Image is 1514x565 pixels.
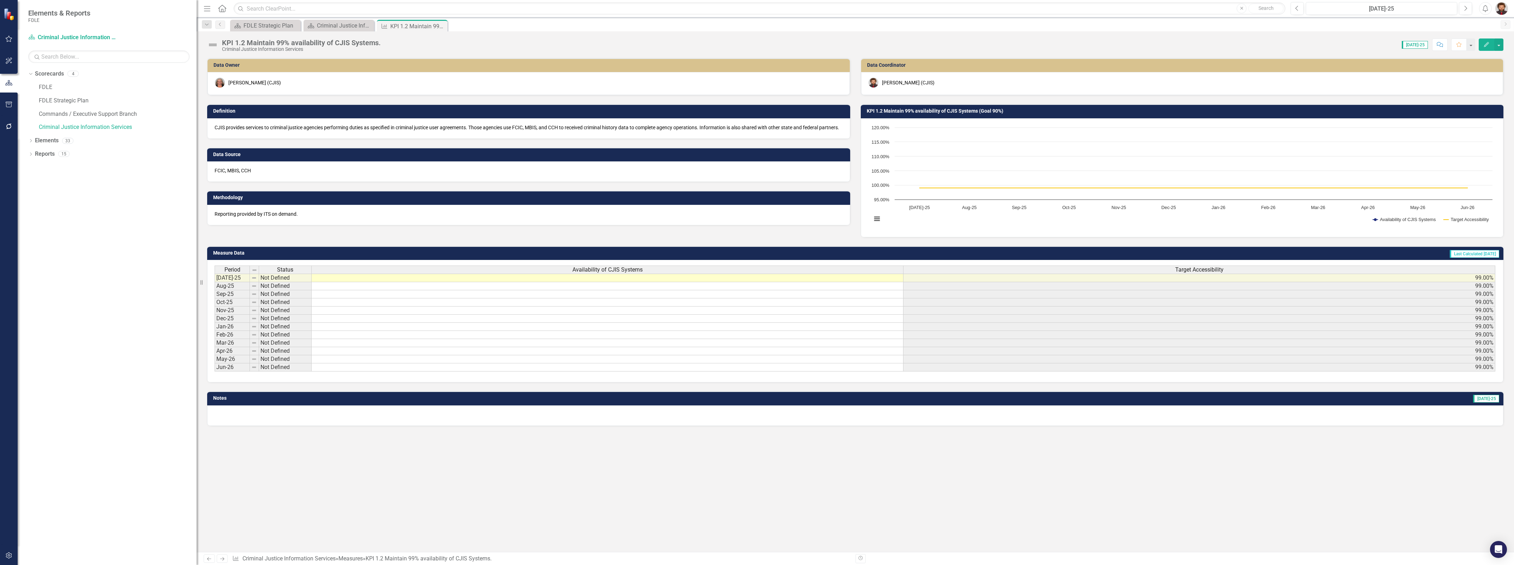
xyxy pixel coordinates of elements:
[213,108,847,114] h3: Definition
[903,282,1495,290] td: 99.00%
[251,348,257,354] img: 8DAGhfEEPCf229AAAAAElFTkSuQmCC
[1248,4,1284,13] button: Search
[251,356,257,362] img: 8DAGhfEEPCf229AAAAAElFTkSuQmCC
[213,250,709,256] h3: Measure Data
[1062,205,1075,210] text: Oct-25
[28,34,116,42] a: Criminal Justice Information Services
[871,154,889,159] text: 110.00%
[215,290,250,298] td: Sep-25
[4,8,16,20] img: ClearPoint Strategy
[1175,267,1224,273] span: Target Accessibility
[1495,2,1508,15] img: Christopher Kenworthy
[259,290,312,298] td: Not Defined
[259,274,312,282] td: Not Defined
[58,151,70,157] div: 15
[215,78,225,88] img: April Haupt
[215,298,250,307] td: Oct-25
[868,124,1496,230] svg: Interactive chart
[1261,205,1275,210] text: Feb-26
[39,123,197,131] a: Criminal Justice Information Services
[259,307,312,315] td: Not Defined
[215,210,843,218] p: Reporting provided by ITS on demand.
[62,138,73,144] div: 33
[234,2,1285,15] input: Search ClearPoint...
[1212,205,1225,210] text: Jan-26
[1380,217,1436,222] text: Availability of CJIS Systems
[214,63,846,68] h3: Data Owner
[215,331,250,339] td: Feb-26
[259,315,312,323] td: Not Defined
[35,137,59,145] a: Elements
[251,299,257,305] img: 8DAGhfEEPCf229AAAAAElFTkSuQmCC
[232,21,299,30] a: FDLE Strategic Plan
[251,283,257,289] img: 8DAGhfEEPCf229AAAAAElFTkSuQmCC
[259,355,312,363] td: Not Defined
[259,363,312,371] td: Not Defined
[1161,205,1176,210] text: Dec-25
[305,21,372,30] a: Criminal Justice Information Services Landing Page
[251,308,257,313] img: 8DAGhfEEPCf229AAAAAElFTkSuQmCC
[228,79,281,86] div: [PERSON_NAME] (CJIS)
[39,97,197,105] a: FDLE Strategic Plan
[903,355,1495,363] td: 99.00%
[867,63,1500,68] h3: Data Coordinator
[871,168,889,174] text: 105.00%
[390,22,446,31] div: KPI 1.2 Maintain 99% availability of CJIS Systems.
[244,21,299,30] div: FDLE Strategic Plan
[1473,395,1499,403] span: [DATE]-25
[215,355,250,363] td: May-26
[1111,205,1126,210] text: Nov-25
[868,124,1496,230] div: Chart. Highcharts interactive chart.
[1443,217,1489,222] button: Show Target Accessibility
[871,139,889,145] text: 115.00%
[251,291,257,297] img: 8DAGhfEEPCf229AAAAAElFTkSuQmCC
[215,315,250,323] td: Dec-25
[1308,5,1455,13] div: [DATE]-25
[67,71,79,77] div: 4
[213,195,847,200] h3: Methodology
[1490,541,1507,558] div: Open Intercom Messenger
[232,555,850,563] div: » »
[962,205,977,210] text: Aug-25
[903,298,1495,307] td: 99.00%
[338,555,363,562] a: Measures
[251,364,257,370] img: 8DAGhfEEPCf229AAAAAElFTkSuQmCC
[28,50,190,63] input: Search Below...
[366,555,492,562] div: KPI 1.2 Maintain 99% availability of CJIS Systems.
[1373,217,1436,222] button: Show Availability of CJIS Systems
[1460,205,1474,210] text: Jun-26
[222,47,381,52] div: Criminal Justice Information Services
[1306,2,1457,15] button: [DATE]-25
[903,307,1495,315] td: 99.00%
[251,316,257,321] img: 8DAGhfEEPCf229AAAAAElFTkSuQmCC
[1258,5,1274,11] span: Search
[251,340,257,346] img: 8DAGhfEEPCf229AAAAAElFTkSuQmCC
[215,274,250,282] td: [DATE]-25
[867,108,1500,114] h3: KPI 1.2 Maintain 99% availability of CJIS Systems (Goal 90%)
[251,275,257,281] img: 8DAGhfEEPCf229AAAAAElFTkSuQmCC
[872,214,882,224] button: View chart menu, Chart
[28,9,90,17] span: Elements & Reports
[213,395,642,401] h3: Notes
[259,347,312,355] td: Not Defined
[903,290,1495,298] td: 99.00%
[869,78,878,88] img: Christopher Kenworthy
[39,110,197,118] a: Commands / Executive Support Branch
[1402,41,1428,49] span: [DATE]-25
[35,150,55,158] a: Reports
[1311,205,1325,210] text: Mar-26
[259,298,312,307] td: Not Defined
[215,124,843,131] p: CJIS provides services to criminal justice agencies performing duties as specified in criminal ju...
[903,323,1495,331] td: 99.00%
[882,79,935,86] div: [PERSON_NAME] (CJIS)
[39,83,197,91] a: FDLE
[207,39,218,50] img: Not Defined
[1361,205,1374,210] text: Apr-26
[222,39,381,47] div: KPI 1.2 Maintain 99% availability of CJIS Systems.
[871,125,889,130] text: 120.00%
[874,197,889,202] text: 95.00%
[215,347,250,355] td: Apr-26
[1410,205,1425,210] text: May-26
[1450,217,1489,222] text: Target Accessibility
